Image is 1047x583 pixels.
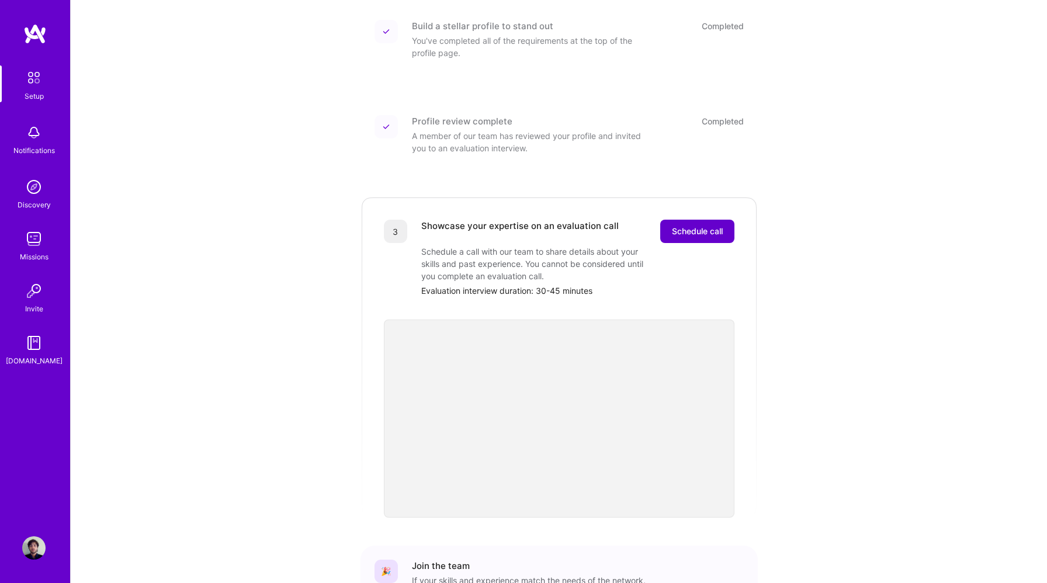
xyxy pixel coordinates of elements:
div: Showcase your expertise on an evaluation call [421,220,619,243]
div: [DOMAIN_NAME] [6,355,63,367]
a: User Avatar [19,536,48,560]
div: Completed [702,20,744,32]
div: A member of our team has reviewed your profile and invited you to an evaluation interview. [412,130,646,154]
div: Evaluation interview duration: 30-45 minutes [421,284,734,297]
img: setup [22,65,46,90]
button: Schedule call [660,220,734,243]
div: Discovery [18,199,51,211]
div: 3 [384,220,407,243]
div: Schedule a call with our team to share details about your skills and past experience. You cannot ... [421,245,655,282]
div: Completed [702,115,744,127]
img: Invite [22,279,46,303]
img: logo [23,23,47,44]
span: Schedule call [672,225,723,237]
img: teamwork [22,227,46,251]
div: 🎉 [375,560,398,583]
img: Completed [383,28,390,35]
iframe: video [384,320,734,518]
img: Completed [383,123,390,130]
div: Build a stellar profile to stand out [412,20,553,32]
img: bell [22,121,46,144]
div: Notifications [13,144,55,157]
div: Profile review complete [412,115,512,127]
div: Missions [20,251,48,263]
div: Setup [25,90,44,102]
img: guide book [22,331,46,355]
img: discovery [22,175,46,199]
img: User Avatar [22,536,46,560]
div: You've completed all of the requirements at the top of the profile page. [412,34,646,59]
div: Invite [25,303,43,315]
div: Join the team [412,560,470,572]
